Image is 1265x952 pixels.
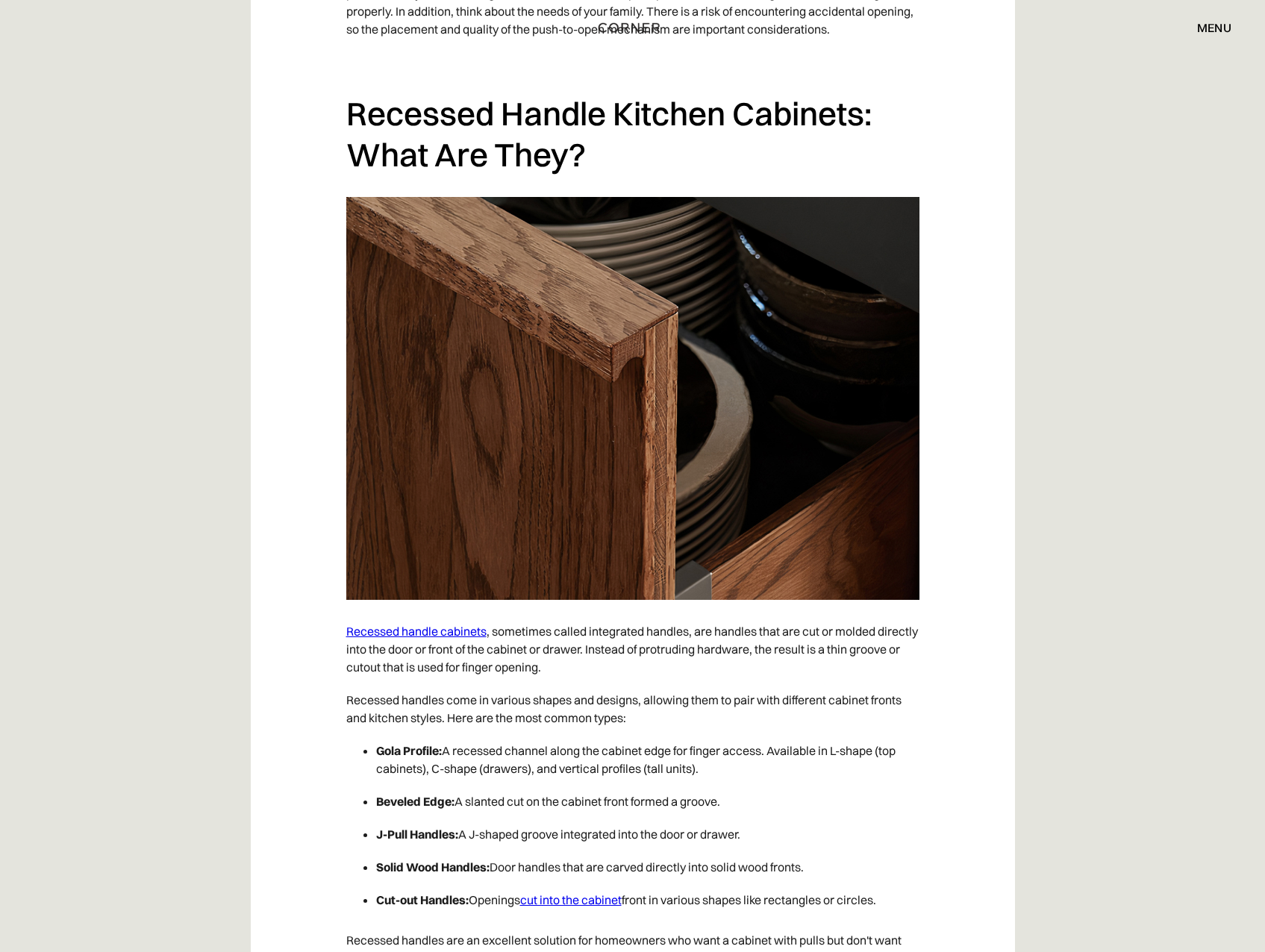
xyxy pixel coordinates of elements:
div: menu [1197,22,1231,34]
strong: Solid Wood Handles: [376,859,490,874]
a: home [561,18,704,37]
li: Openings front in various shapes like rectangles or circles. [376,883,919,916]
li: A recessed channel along the cabinet edge for finger access. Available in L-shape (top cabinets),... [376,734,919,785]
strong: Cut-out Handles: [376,892,469,907]
p: , sometimes called integrated handles, are handles that are cut or molded directly into the door ... [346,615,919,683]
strong: Beveled Edge: [376,794,455,809]
li: A J-shaped groove integrated into the door or drawer. [376,818,919,851]
li: A slanted cut on the cabinet front formed a groove. [376,785,919,818]
p: Recessed handles come in various shapes and designs, allowing them to pair with different cabinet... [346,683,919,734]
a: cut into the cabinet [520,892,622,907]
h2: Recessed Handle Kitchen Cabinets: What Are They? [346,93,919,175]
div: menu [1182,15,1231,40]
strong: Gola Profile: [376,743,442,758]
li: Door handles that are carved directly into solid wood fronts. [376,851,919,883]
strong: J-Pull Handles: [376,827,458,842]
p: ‍ [346,46,919,78]
a: Recessed handle cabinets [346,624,487,639]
